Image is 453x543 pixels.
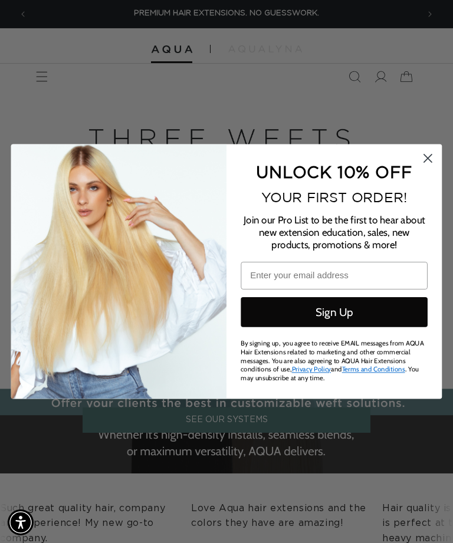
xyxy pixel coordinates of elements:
iframe: Chat Widget [394,486,453,543]
a: Terms and Conditions [342,365,405,373]
span: UNLOCK 10% OFF [256,163,412,181]
div: Accessibility Menu [8,509,34,535]
a: Privacy Policy [292,365,331,373]
button: Sign Up [241,297,428,327]
span: By signing up, you agree to receive EMAIL messages from AQUA Hair Extensions related to marketing... [241,338,424,382]
img: daab8b0d-f573-4e8c-a4d0-05ad8d765127.png [11,144,226,399]
input: Enter your email address [241,262,428,289]
span: YOUR FIRST ORDER! [261,189,407,205]
button: Close dialog [418,149,438,168]
span: Join our Pro List to be the first to hear about new extension education, sales, new products, pro... [244,215,425,251]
